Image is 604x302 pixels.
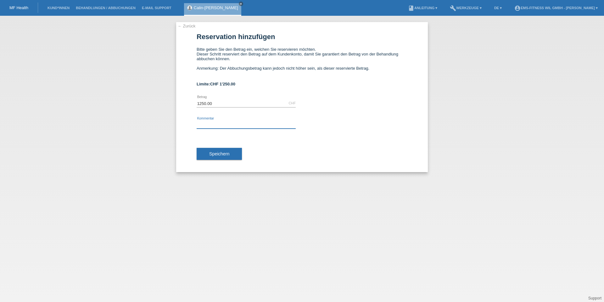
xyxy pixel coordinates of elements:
b: Limite: [197,82,235,86]
a: ← Zurück [178,24,195,28]
a: Calin-[PERSON_NAME] [194,5,238,10]
div: CHF [288,101,296,105]
h1: Reservation hinzufügen [197,33,407,41]
a: Kund*innen [44,6,73,10]
i: account_circle [514,5,521,11]
a: MF Health [9,5,28,10]
a: E-Mail Support [139,6,175,10]
i: close [239,2,243,5]
button: Speichern [197,148,242,160]
a: bookAnleitung ▾ [405,6,440,10]
i: build [450,5,456,11]
div: Bitte geben Sie den Betrag ein, welchen Sie reservieren möchten. Dieser Schritt reserviert den Be... [197,47,407,75]
a: close [239,2,243,6]
span: Speichern [209,151,229,156]
a: Behandlungen / Abbuchungen [73,6,139,10]
i: book [408,5,414,11]
a: buildWerkzeuge ▾ [447,6,485,10]
a: Support [588,296,601,300]
a: DE ▾ [491,6,505,10]
span: CHF 1'250.00 [210,82,235,86]
a: account_circleEMS-Fitness Wil GmbH - [PERSON_NAME] ▾ [511,6,601,10]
